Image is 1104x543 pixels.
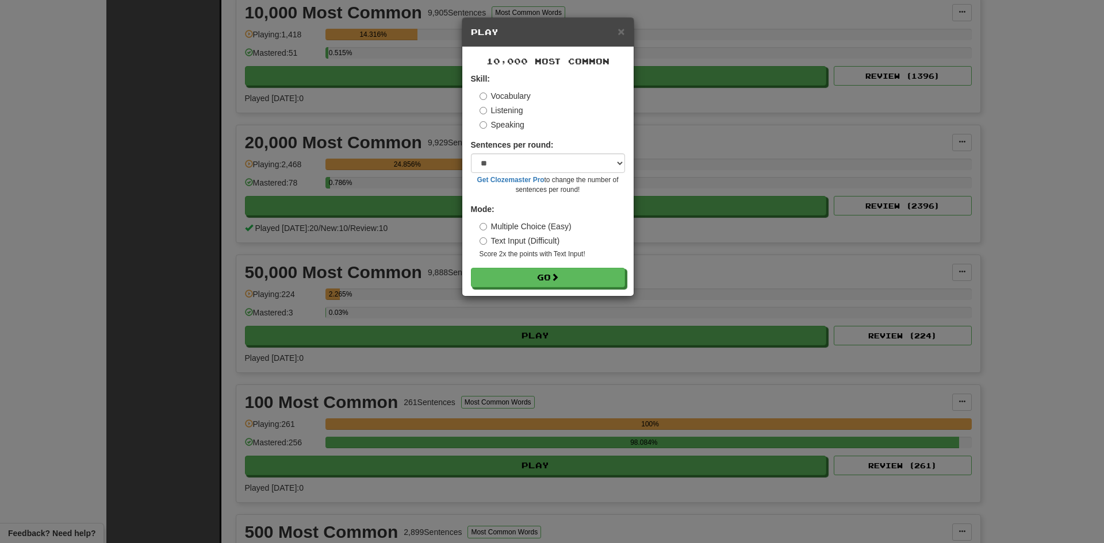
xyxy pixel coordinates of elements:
label: Multiple Choice (Easy) [480,221,572,232]
strong: Mode: [471,205,494,214]
input: Vocabulary [480,93,487,100]
input: Text Input (Difficult) [480,237,487,245]
small: Score 2x the points with Text Input ! [480,249,625,259]
label: Sentences per round: [471,139,554,151]
span: 10,000 Most Common [486,56,609,66]
h5: Play [471,26,625,38]
small: to change the number of sentences per round! [471,175,625,195]
strong: Skill: [471,74,490,83]
span: × [618,25,624,38]
label: Text Input (Difficult) [480,235,560,247]
label: Vocabulary [480,90,531,102]
a: Get Clozemaster Pro [477,176,545,184]
label: Listening [480,105,523,116]
button: Close [618,25,624,37]
input: Speaking [480,121,487,129]
input: Multiple Choice (Easy) [480,223,487,230]
button: Go [471,268,625,287]
label: Speaking [480,119,524,130]
input: Listening [480,107,487,114]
